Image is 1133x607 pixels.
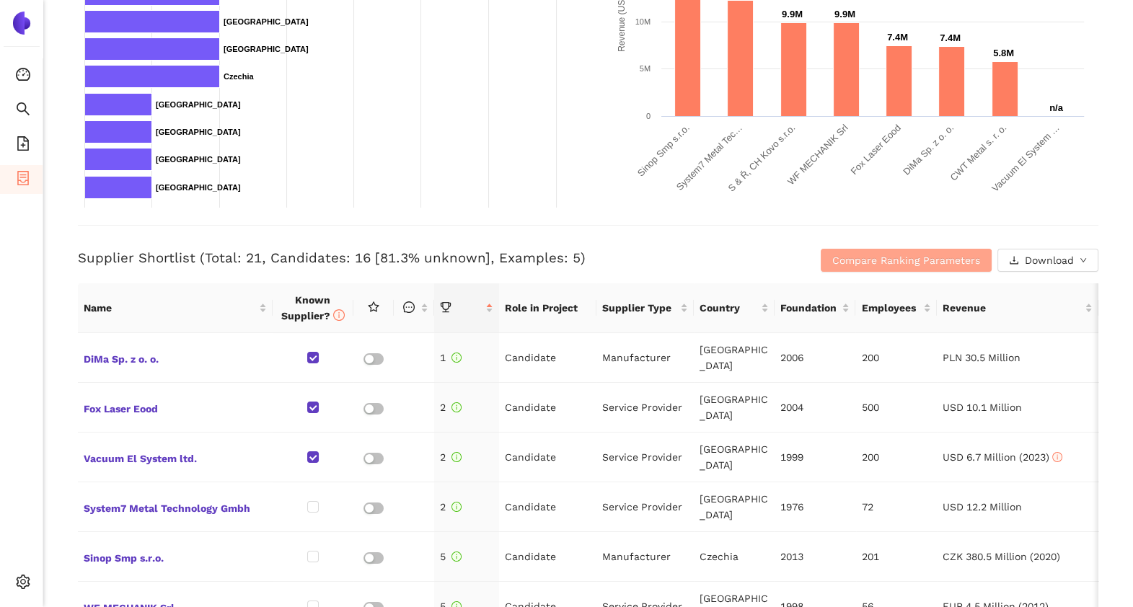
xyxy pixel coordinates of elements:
[989,123,1061,194] text: Vacuum El System …
[596,333,694,383] td: Manufacturer
[993,48,1014,58] text: 5.8M
[440,451,462,463] span: 2
[596,482,694,532] td: Service Provider
[156,155,241,164] text: [GEOGRAPHIC_DATA]
[856,433,937,482] td: 200
[596,433,694,482] td: Service Provider
[940,32,961,43] text: 7.4M
[700,300,758,316] span: Country
[224,17,309,26] text: [GEOGRAPHIC_DATA]
[440,352,462,363] span: 1
[596,532,694,582] td: Manufacturer
[856,333,937,383] td: 200
[861,300,920,316] span: Employees
[856,383,937,433] td: 500
[674,123,744,192] text: System7 Metal Tec…
[775,333,855,383] td: 2006
[499,532,596,582] td: Candidate
[499,283,596,333] th: Role in Project
[856,482,937,532] td: 72
[78,283,273,333] th: this column's title is Name,this column is sortable
[635,123,691,179] text: Sinop Smp s.r.o.
[821,249,992,272] button: Compare Ranking Parameters
[451,452,462,462] span: info-circle
[440,402,462,413] span: 2
[775,532,855,582] td: 2013
[156,128,241,136] text: [GEOGRAPHIC_DATA]
[16,131,30,160] span: file-add
[997,249,1098,272] button: downloadDownloaddown
[281,294,345,322] span: Known Supplier?
[1025,252,1074,268] span: Download
[78,249,758,267] h3: Supplier Shortlist (Total: 21, Candidates: 16 [81.3% unknown], Examples: 5)
[596,383,694,433] td: Service Provider
[596,283,694,333] th: this column's title is Supplier Type,this column is sortable
[224,72,254,81] text: Czechia
[887,32,908,43] text: 7.4M
[440,301,451,313] span: trophy
[694,283,775,333] th: this column's title is Country,this column is sortable
[499,433,596,482] td: Candidate
[848,123,903,177] text: Fox Laser Eood
[1052,452,1062,462] span: info-circle
[156,183,241,192] text: [GEOGRAPHIC_DATA]
[602,300,677,316] span: Supplier Type
[635,17,650,26] text: 10M
[394,283,434,333] th: this column is sortable
[834,9,855,19] text: 9.9M
[84,348,267,367] span: DiMa Sp. z o. o.
[440,501,462,513] span: 2
[937,283,1099,333] th: this column's title is Revenue,this column is sortable
[775,433,855,482] td: 1999
[451,353,462,363] span: info-circle
[499,383,596,433] td: Candidate
[943,352,1020,363] span: PLN 30.5 Million
[1049,102,1064,113] text: n/a
[856,532,937,582] td: 201
[84,547,267,566] span: Sinop Smp s.r.o.
[84,497,267,516] span: System7 Metal Technology Gmbh
[694,433,775,482] td: [GEOGRAPHIC_DATA]
[84,398,267,417] span: Fox Laser Eood
[1080,257,1087,265] span: down
[639,64,650,73] text: 5M
[1009,255,1019,267] span: download
[16,62,30,91] span: dashboard
[16,166,30,195] span: container
[368,301,379,313] span: star
[832,252,980,268] span: Compare Ranking Parameters
[782,9,803,19] text: 9.9M
[943,402,1022,413] span: USD 10.1 Million
[943,300,1083,316] span: Revenue
[10,12,33,35] img: Logo
[943,501,1022,513] span: USD 12.2 Million
[726,123,797,194] text: S & Ř, CH Kovo s.r.o.
[943,451,1062,463] span: USD 6.7 Million (2023)
[775,283,855,333] th: this column's title is Foundation,this column is sortable
[694,333,775,383] td: [GEOGRAPHIC_DATA]
[785,122,850,187] text: WF MECHANIK Srl
[499,333,596,383] td: Candidate
[694,383,775,433] td: [GEOGRAPHIC_DATA]
[499,482,596,532] td: Candidate
[156,100,241,109] text: [GEOGRAPHIC_DATA]
[16,97,30,125] span: search
[901,123,956,177] text: DiMa Sp. z o. o.
[775,482,855,532] td: 1976
[440,551,462,562] span: 5
[403,301,415,313] span: message
[780,300,839,316] span: Foundation
[84,300,256,316] span: Name
[224,45,309,53] text: [GEOGRAPHIC_DATA]
[451,502,462,512] span: info-circle
[943,551,1060,562] span: CZK 380.5 Million (2020)
[84,448,267,466] span: Vacuum El System ltd.
[694,532,775,582] td: Czechia
[333,309,345,321] span: info-circle
[16,570,30,598] span: setting
[775,383,855,433] td: 2004
[451,402,462,412] span: info-circle
[855,283,936,333] th: this column's title is Employees,this column is sortable
[948,123,1008,183] text: CWT Metal s. r. o.
[645,112,650,120] text: 0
